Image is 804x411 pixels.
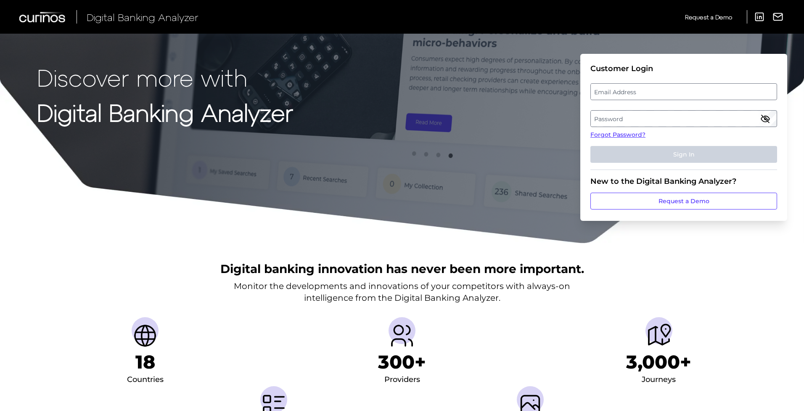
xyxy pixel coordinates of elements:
[590,146,777,163] button: Sign In
[590,64,777,73] div: Customer Login
[389,322,415,349] img: Providers
[234,280,570,304] p: Monitor the developments and innovations of your competitors with always-on intelligence from the...
[220,261,584,277] h2: Digital banking innovation has never been more important.
[384,373,420,387] div: Providers
[378,351,426,373] h1: 300+
[590,177,777,186] div: New to the Digital Banking Analyzer?
[685,10,732,24] a: Request a Demo
[642,373,676,387] div: Journeys
[127,373,164,387] div: Countries
[87,11,198,23] span: Digital Banking Analyzer
[591,84,776,99] label: Email Address
[591,111,776,126] label: Password
[626,351,691,373] h1: 3,000+
[135,351,155,373] h1: 18
[645,322,672,349] img: Journeys
[132,322,159,349] img: Countries
[590,193,777,209] a: Request a Demo
[37,98,293,126] strong: Digital Banking Analyzer
[590,130,777,139] a: Forgot Password?
[19,12,66,22] img: Curinos
[685,13,732,21] span: Request a Demo
[37,64,293,90] p: Discover more with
